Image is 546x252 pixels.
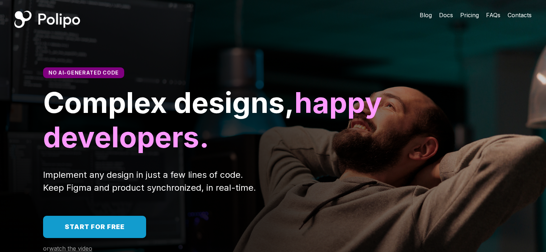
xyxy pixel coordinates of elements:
a: Contacts [508,11,532,19]
a: FAQs [486,11,500,19]
span: Complex designs, [43,85,294,120]
a: Docs [439,11,453,19]
span: happy developers. [43,85,389,154]
span: Start for free [65,223,125,230]
span: Implement any design in just a few lines of code. Keep Figma and product synchronized, in real-time. [43,170,256,193]
a: Blog [420,11,432,19]
span: No AI-generated code [48,70,119,76]
span: watch the video [49,245,92,252]
span: or [43,245,49,252]
a: Start for free [43,216,146,238]
a: orwatch the video [43,245,92,252]
a: Pricing [460,11,479,19]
